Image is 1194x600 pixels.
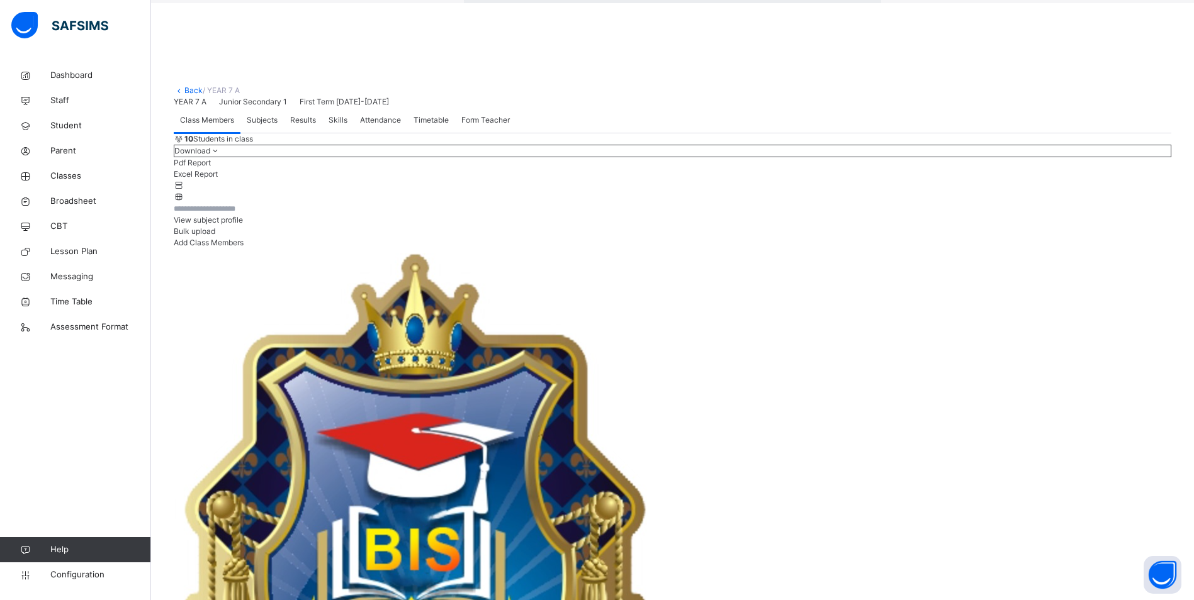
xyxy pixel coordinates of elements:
span: Classes [50,170,151,182]
span: Class Members [180,114,234,126]
span: Staff [50,94,151,107]
span: Junior Secondary 1 [219,97,287,106]
span: Configuration [50,569,150,581]
span: Lesson Plan [50,245,151,258]
li: dropdown-list-item-null-0 [174,157,1171,169]
span: First Term [DATE]-[DATE] [300,97,389,106]
span: CBT [50,220,151,233]
span: View subject profile [174,215,243,225]
span: Help [50,543,150,556]
span: Results [290,114,316,126]
span: Dashboard [50,69,151,82]
span: Add Class Members [174,238,244,247]
span: Download [174,146,210,155]
span: Skills [329,114,347,126]
span: Messaging [50,270,151,283]
span: Subjects [247,114,278,126]
span: Time Table [50,296,151,308]
span: / YEAR 7 A [203,86,240,95]
span: Parent [50,145,151,157]
span: Timetable [414,114,449,126]
button: Open asap [1144,556,1181,594]
li: dropdown-list-item-null-1 [174,169,1171,180]
b: 10 [184,134,193,143]
a: Back [184,86,203,95]
span: Assessment Format [50,321,151,333]
span: Student [50,119,151,132]
span: Students in class [184,133,253,145]
span: Bulk upload [174,226,215,236]
img: safsims [11,12,108,38]
span: Form Teacher [461,114,510,126]
span: Broadsheet [50,195,151,208]
span: Attendance [360,114,401,126]
span: YEAR 7 A [174,97,206,106]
